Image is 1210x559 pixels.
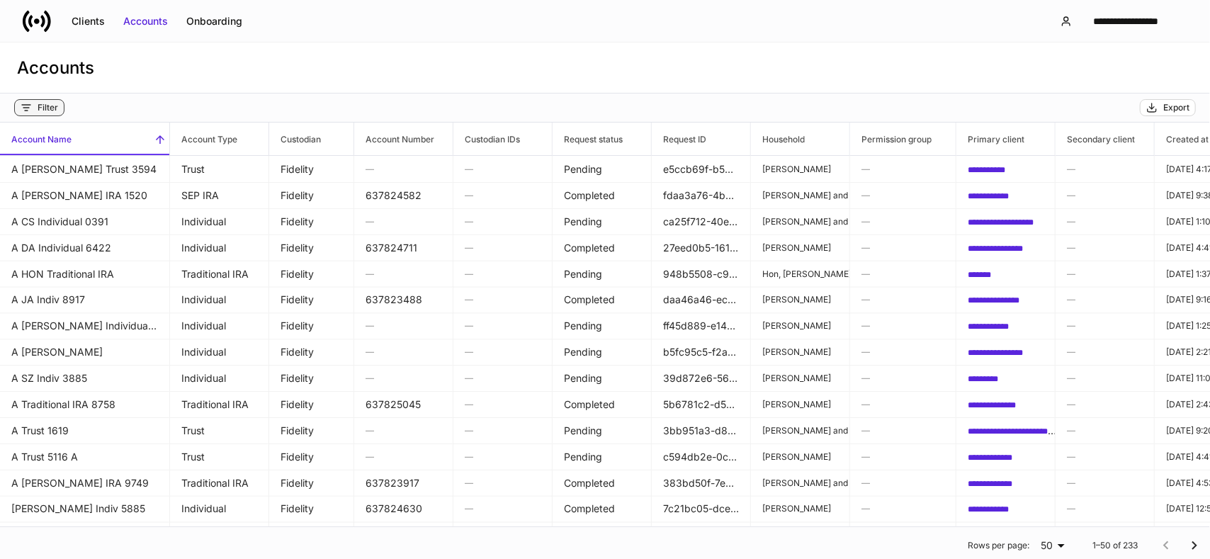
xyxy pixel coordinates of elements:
[762,215,838,227] p: [PERSON_NAME] and [PERSON_NAME]
[553,496,652,523] td: Completed
[652,208,751,235] td: ca25f712-40ed-40f8-ac84-90b54359ae68
[1067,293,1143,306] h6: —
[956,521,1056,548] td: 72260c8f-1230-4b34-8934-aef804a3a650
[652,444,751,470] td: c594db2e-0c75-491d-85f9-fe86f88933a4
[354,132,434,146] h6: Account Number
[269,339,354,366] td: Fidelity
[652,182,751,209] td: fdaa3a76-4be6-4c3d-a70d-2783c37bc314
[553,261,652,288] td: Pending
[366,450,441,463] h6: —
[354,521,453,548] td: 637824631
[1056,123,1154,155] span: Secondary client
[652,156,751,183] td: e5ccb69f-b5d2-4e3c-b9dd-d1008a6a2783
[1067,215,1143,228] h6: —
[956,470,1056,497] td: ac05a56e-7463-496f-810e-84398ac84464
[269,470,354,497] td: Fidelity
[762,346,838,358] p: [PERSON_NAME]
[652,286,751,313] td: daa46a46-ecfc-4244-94af-e983f941a63d
[553,470,652,497] td: Completed
[861,476,944,490] h6: —
[170,444,269,470] td: Trust
[652,132,706,146] h6: Request ID
[652,521,751,548] td: 7c21bc05-dce9-4fe1-9d41-72f66b70fbb0
[861,319,944,332] h6: —
[762,268,838,279] p: Hon, [PERSON_NAME]
[170,496,269,523] td: Individual
[1140,99,1196,116] button: Export
[762,294,838,305] p: [PERSON_NAME]
[956,123,1055,155] span: Primary client
[170,286,269,313] td: Individual
[170,339,269,366] td: Individual
[762,424,838,436] p: [PERSON_NAME] and [PERSON_NAME]
[170,208,269,235] td: Individual
[956,365,1056,392] td: 93e7983c-42ed-4f4c-a387-345ba1272c89
[652,339,751,366] td: b5fc95c5-f2a6-472a-86ea-ca743d303109
[553,391,652,418] td: Completed
[553,521,652,548] td: Completed
[1067,241,1143,254] h6: —
[354,123,453,155] span: Account Number
[956,286,1056,313] td: dcaa0a13-5c11-41b1-bab5-5b24b2b539af
[465,345,541,358] h6: —
[465,293,541,306] h6: —
[170,470,269,497] td: Traditional IRA
[170,521,269,548] td: SEP IRA
[751,132,805,146] h6: Household
[170,391,269,418] td: Traditional IRA
[956,182,1056,209] td: 330ba01d-582a-43e8-8c51-d5f5b4cb083e
[465,450,541,463] h6: —
[553,339,652,366] td: Pending
[366,319,441,332] h6: —
[1067,371,1143,385] h6: —
[366,215,441,228] h6: —
[465,397,541,411] h6: —
[366,345,441,358] h6: —
[269,444,354,470] td: Fidelity
[652,470,751,497] td: 383bd50f-7ec0-4d92-bb07-50e601f1e51a
[269,182,354,209] td: Fidelity
[269,235,354,261] td: Fidelity
[354,391,453,418] td: 637825045
[861,215,944,228] h6: —
[652,391,751,418] td: 5b6781c2-d576-4f48-b756-16e988d20411
[269,132,321,146] h6: Custodian
[465,188,541,202] h6: —
[177,10,251,33] button: Onboarding
[956,261,1056,288] td: 8107047a-4755-42a4-be09-32aeedb5c7cf
[269,286,354,313] td: Fidelity
[861,188,944,202] h6: —
[956,156,1056,183] td: f8f82a82-2e6f-4ab5-890f-9b2952222b8c
[1056,132,1135,146] h6: Secondary client
[354,470,453,497] td: 637823917
[269,208,354,235] td: Fidelity
[269,417,354,444] td: Fidelity
[269,521,354,548] td: Fidelity
[14,99,64,116] button: Filter
[1067,162,1143,176] h6: —
[170,365,269,392] td: Individual
[553,365,652,392] td: Pending
[354,182,453,209] td: 637824582
[762,477,838,488] p: [PERSON_NAME] and [PERSON_NAME]
[861,502,944,516] h6: —
[762,451,838,462] p: [PERSON_NAME]
[652,235,751,261] td: 27eed0b5-1618-4d40-a74f-c82af243311f
[861,241,944,254] h6: —
[652,496,751,523] td: 7c21bc05-dce9-4fe1-9d41-72f66b70fbb0
[861,345,944,358] h6: —
[269,312,354,339] td: Fidelity
[269,496,354,523] td: Fidelity
[861,266,944,280] h6: —
[465,215,541,228] h6: —
[762,164,838,175] p: [PERSON_NAME]
[269,365,354,392] td: Fidelity
[850,123,956,155] span: Permission group
[956,391,1056,418] td: a4731838-248b-4642-9c32-92d8cb45a260
[1067,188,1143,202] h6: —
[652,261,751,288] td: 948b5508-c983-427c-ba64-91b27a260941
[465,502,541,516] h6: —
[956,444,1056,470] td: 7de9fe84-15e8-4369-a89b-0d494d1173bd
[861,397,944,411] h6: —
[762,320,838,332] p: [PERSON_NAME]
